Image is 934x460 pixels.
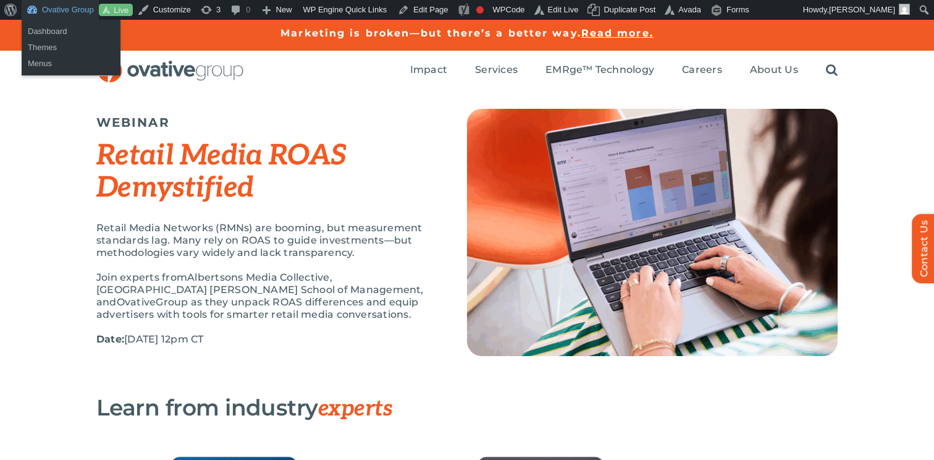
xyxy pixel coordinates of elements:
[410,51,838,90] nav: Menu
[22,40,120,56] a: Themes
[829,5,895,14] span: [PERSON_NAME]
[96,296,419,320] span: Group as they unpack ROAS differences and equip advertisers with tools for smarter retail media c...
[682,64,722,76] span: Careers
[581,27,654,39] a: Read more.
[96,57,245,69] a: OG_Full_horizontal_RGB
[475,64,518,76] span: Services
[96,138,346,205] em: Retail Media ROAS Demystified
[96,271,424,308] span: Albertsons Media Collective, [GEOGRAPHIC_DATA] [PERSON_NAME] School of Management, and
[475,64,518,77] a: Services
[22,20,120,43] ul: Ovative Group
[280,27,581,39] a: Marketing is broken—but there’s a better way.
[96,333,436,346] p: [DATE] 12pm CT
[545,64,654,77] a: EMRge™ Technology
[117,296,156,308] span: Ovative
[682,64,722,77] a: Careers
[826,64,838,77] a: Search
[318,395,392,422] span: experts
[96,115,436,130] h5: WEBINAR
[96,395,776,421] h3: Learn from industry
[99,4,133,17] a: Live
[467,109,838,356] img: Top Image (2)
[22,23,120,40] a: Dashboard
[750,64,798,76] span: About Us
[96,271,436,321] p: Join experts from
[96,333,124,345] strong: Date:
[476,6,484,14] div: Focus keyphrase not set
[96,222,436,259] p: Retail Media Networks (RMNs) are booming, but measurement standards lag. Many rely on ROAS to gui...
[410,64,447,77] a: Impact
[22,56,120,72] a: Menus
[22,36,120,75] ul: Ovative Group
[545,64,654,76] span: EMRge™ Technology
[410,64,447,76] span: Impact
[750,64,798,77] a: About Us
